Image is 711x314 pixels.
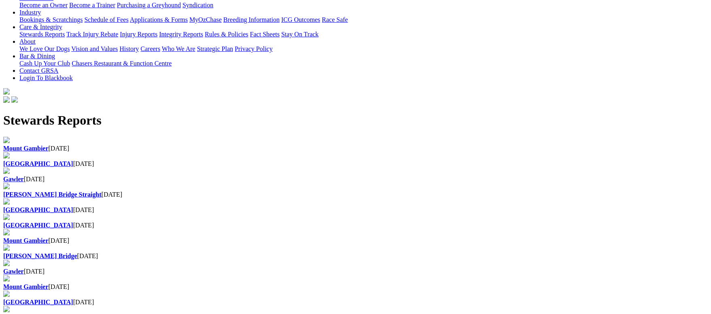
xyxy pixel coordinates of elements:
[3,206,708,214] div: [DATE]
[183,2,213,8] a: Syndication
[3,244,10,251] img: file-red.svg
[19,2,68,8] a: Become an Owner
[3,168,10,174] img: file-red.svg
[3,145,49,152] a: Mount Gambier
[235,45,273,52] a: Privacy Policy
[19,38,36,45] a: About
[19,31,708,38] div: Care & Integrity
[11,96,18,103] img: twitter.svg
[3,260,10,266] img: file-red.svg
[3,299,73,306] a: [GEOGRAPHIC_DATA]
[159,31,203,38] a: Integrity Reports
[19,45,708,53] div: About
[3,291,10,297] img: file-red.svg
[19,67,58,74] a: Contact GRSA
[140,45,160,52] a: Careers
[3,222,708,229] div: [DATE]
[3,306,10,312] img: file-red.svg
[281,16,320,23] a: ICG Outcomes
[66,31,118,38] a: Track Injury Rebate
[223,16,280,23] a: Breeding Information
[3,176,708,183] div: [DATE]
[3,183,10,189] img: file-red.svg
[19,2,708,9] div: Get Involved
[3,191,708,198] div: [DATE]
[3,268,708,275] div: [DATE]
[3,96,10,103] img: facebook.svg
[3,160,73,167] a: [GEOGRAPHIC_DATA]
[281,31,318,38] a: Stay On Track
[3,191,102,198] a: [PERSON_NAME] Bridge Straight
[84,16,128,23] a: Schedule of Fees
[3,222,73,229] a: [GEOGRAPHIC_DATA]
[3,275,10,282] img: file-red.svg
[3,206,73,213] a: [GEOGRAPHIC_DATA]
[130,16,188,23] a: Applications & Forms
[3,160,708,168] div: [DATE]
[250,31,280,38] a: Fact Sheets
[71,45,118,52] a: Vision and Values
[19,53,55,59] a: Bar & Dining
[3,237,708,244] div: [DATE]
[120,31,157,38] a: Injury Reports
[19,31,65,38] a: Stewards Reports
[119,45,139,52] a: History
[3,229,10,235] img: file-red.svg
[162,45,195,52] a: Who We Are
[3,252,708,260] div: [DATE]
[322,16,348,23] a: Race Safe
[205,31,248,38] a: Rules & Policies
[3,198,10,205] img: file-red.svg
[117,2,181,8] a: Purchasing a Greyhound
[3,176,24,182] a: Gawler
[3,283,708,291] div: [DATE]
[19,9,41,16] a: Industry
[3,88,10,95] img: logo-grsa-white.png
[3,145,708,152] div: [DATE]
[189,16,222,23] a: MyOzChase
[197,45,233,52] a: Strategic Plan
[19,45,70,52] a: We Love Our Dogs
[19,74,73,81] a: Login To Blackbook
[19,23,62,30] a: Care & Integrity
[3,299,708,306] div: [DATE]
[3,237,49,244] a: Mount Gambier
[3,113,708,128] h1: Stewards Reports
[3,252,77,259] a: [PERSON_NAME] Bridge
[3,152,10,159] img: file-red.svg
[3,283,49,290] a: Mount Gambier
[19,60,708,67] div: Bar & Dining
[19,60,70,67] a: Cash Up Your Club
[69,2,115,8] a: Become a Trainer
[3,137,10,143] img: file-red.svg
[19,16,83,23] a: Bookings & Scratchings
[3,268,24,275] a: Gawler
[19,16,708,23] div: Industry
[72,60,172,67] a: Chasers Restaurant & Function Centre
[3,214,10,220] img: file-red.svg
